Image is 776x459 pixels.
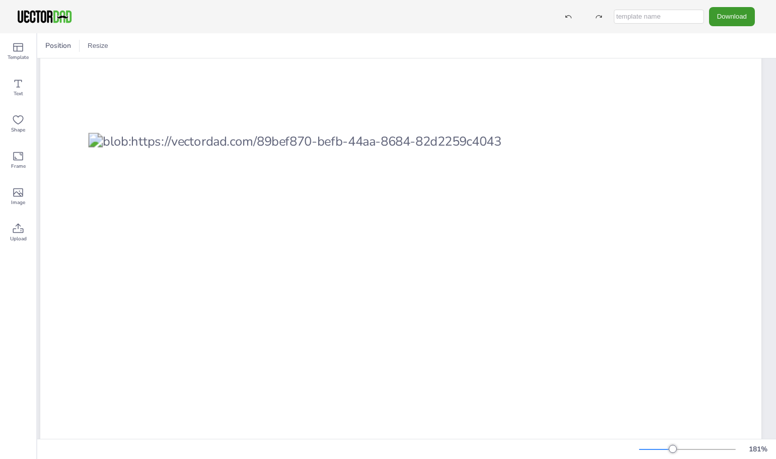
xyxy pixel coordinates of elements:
span: Frame [11,162,26,170]
span: Template [8,53,29,61]
span: Shape [11,126,25,134]
button: Resize [84,38,112,54]
span: Position [43,41,73,50]
span: Image [11,199,25,207]
img: VectorDad-1.png [16,9,73,24]
input: template name [614,10,704,24]
div: 181 % [746,444,770,454]
span: Text [14,90,23,98]
button: Download [709,7,755,26]
span: Upload [10,235,27,243]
